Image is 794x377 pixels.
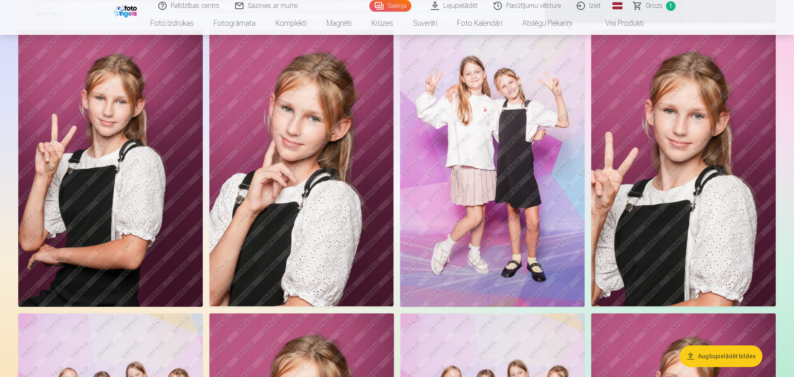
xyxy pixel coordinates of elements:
[204,12,265,35] a: Fotogrāmata
[265,12,317,35] a: Komplekti
[666,1,676,11] span: 1
[114,3,139,17] img: /fa1
[403,12,447,35] a: Suvenīri
[582,12,654,35] a: Visi produkti
[361,12,403,35] a: Krūzes
[646,1,663,11] span: Grozs
[317,12,361,35] a: Magnēti
[140,12,204,35] a: Foto izdrukas
[447,12,512,35] a: Foto kalendāri
[512,12,582,35] a: Atslēgu piekariņi
[680,345,762,367] button: Augšupielādēt bildes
